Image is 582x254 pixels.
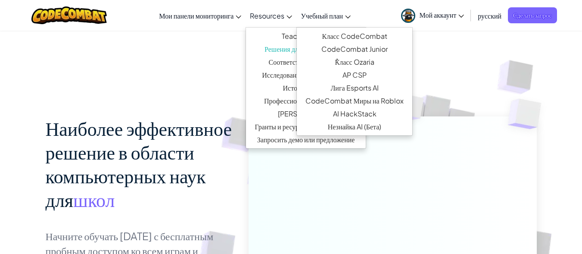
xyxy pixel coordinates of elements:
span: Мои панели мониторинга [159,11,233,20]
a: CodeCombat Junior [297,43,412,56]
a: Класс CodeCombat [297,30,412,43]
img: avatar [401,9,415,23]
a: Исследования эффективности [246,69,365,82]
a: Запросить демо или предложение [246,133,365,146]
a: Учебный план [296,4,355,27]
a: Гранты и ресурсы финансирования [246,120,365,133]
a: ٌКласс Ozaria [297,56,412,69]
span: школ [73,187,115,211]
a: Незнайка AI (Бета) [297,120,412,133]
a: Teacher Toolkit [246,30,365,43]
a: Мой аккаунт [397,2,469,29]
span: Resources [250,11,284,20]
a: Resources [246,4,296,27]
span: русский [478,11,501,20]
a: CodeCombat Миры на Roblox [297,94,412,107]
a: Профессиональное развитие [246,94,365,107]
a: Мои панели мониторинга [155,4,246,27]
a: Соответствие стандартам [246,56,365,69]
a: Лига Esports AI [297,82,412,94]
a: русский [473,4,506,27]
span: Мой аккаунт [420,10,464,19]
a: Сделать запрос [508,7,557,23]
img: Overlap cubes [491,78,565,151]
a: [PERSON_NAME] [246,107,365,120]
a: AI HackStack [297,107,412,120]
span: Наиболее эффективное решение в области компьютерных наук для [46,116,232,211]
span: Учебный план [301,11,343,20]
a: AP CSP [297,69,412,82]
img: CodeCombat logo [31,6,107,24]
a: Решения для школ и округов [246,43,365,56]
a: Истории успеха [246,82,365,94]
